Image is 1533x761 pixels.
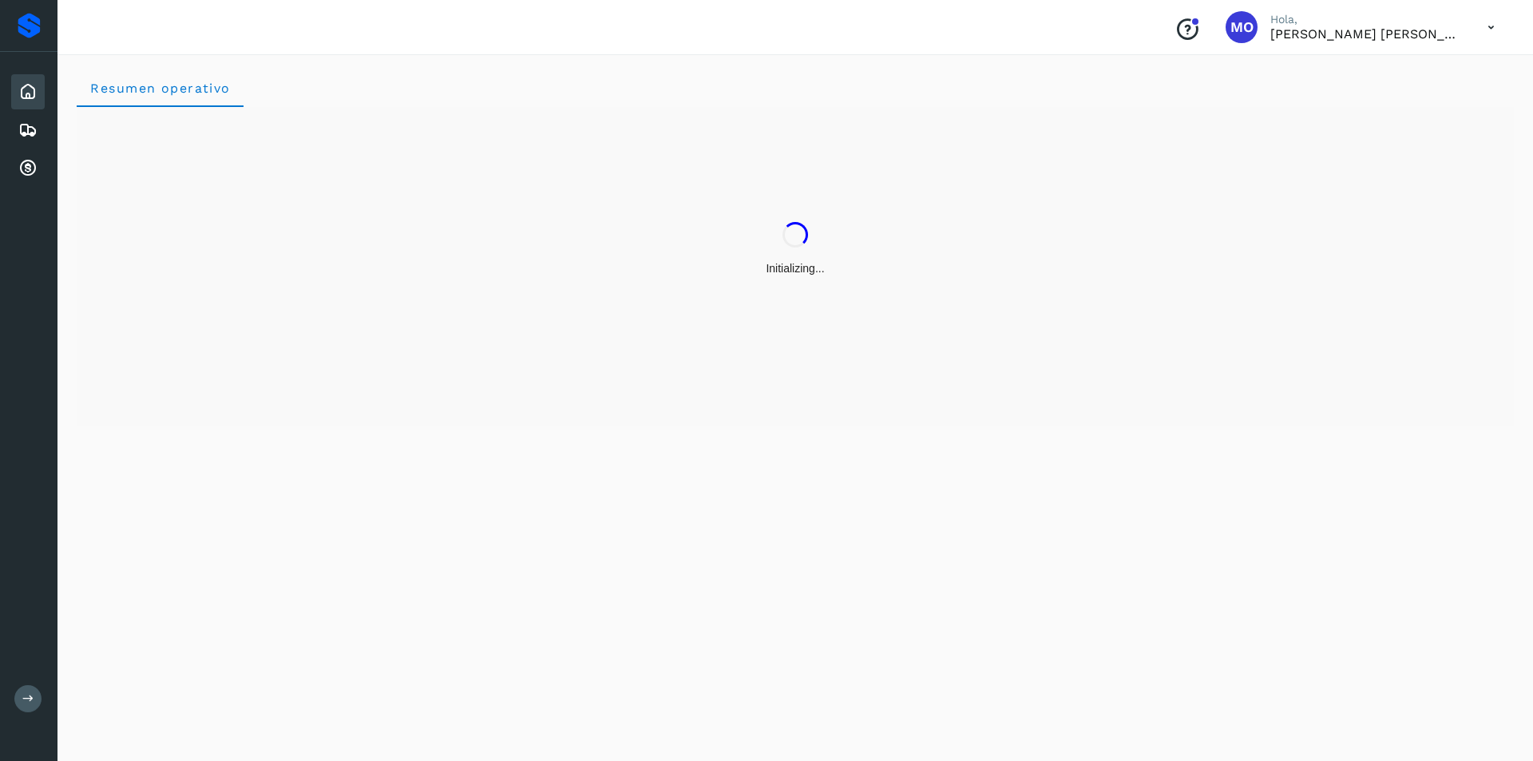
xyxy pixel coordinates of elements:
[11,74,45,109] div: Inicio
[1270,13,1462,26] p: Hola,
[11,151,45,186] div: Cuentas por cobrar
[11,113,45,148] div: Embarques
[89,81,231,96] span: Resumen operativo
[1270,26,1462,42] p: Macaria Olvera Camarillo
